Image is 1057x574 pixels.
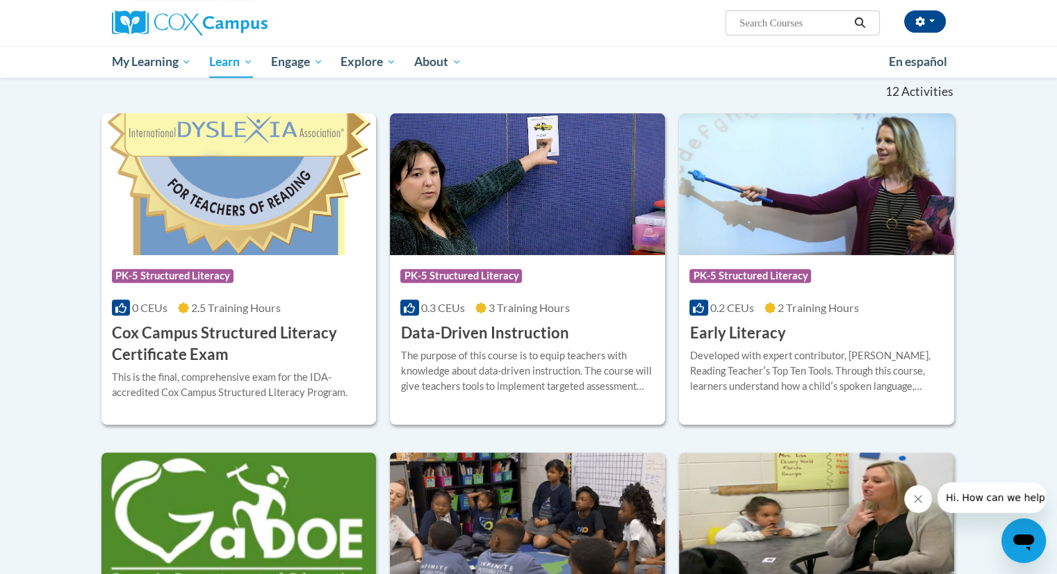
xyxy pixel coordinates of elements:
a: En español [880,47,956,76]
div: Developed with expert contributor, [PERSON_NAME], Reading Teacherʹs Top Ten Tools. Through this c... [689,348,944,394]
a: About [405,46,470,78]
span: En español [889,54,947,69]
div: Main menu [91,46,967,78]
span: 3 Training Hours [489,301,570,314]
button: Search [849,15,870,31]
iframe: Close message [904,485,932,513]
h3: Cox Campus Structured Literacy Certificate Exam [112,322,366,366]
input: Search Courses [738,15,849,31]
a: Course LogoPK-5 Structured Literacy0 CEUs2.5 Training Hours Cox Campus Structured Literacy Certif... [101,113,377,425]
a: Course LogoPK-5 Structured Literacy0.3 CEUs3 Training Hours Data-Driven InstructionThe purpose of... [390,113,665,425]
span: 0 CEUs [132,301,167,314]
h3: Data-Driven Instruction [400,322,568,344]
iframe: Button to launch messaging window [1001,518,1046,563]
span: About [414,54,461,70]
div: The purpose of this course is to equip teachers with knowledge about data-driven instruction. The... [400,348,655,394]
a: Explore [331,46,405,78]
span: Explore [341,54,396,70]
span: Learn [209,54,253,70]
a: Learn [200,46,262,78]
h3: Early Literacy [689,322,785,344]
a: Course LogoPK-5 Structured Literacy0.2 CEUs2 Training Hours Early LiteracyDeveloped with expert c... [679,113,954,425]
img: Cox Campus [112,10,268,35]
a: My Learning [103,46,201,78]
img: Course Logo [101,113,377,255]
span: PK-5 Structured Literacy [112,269,233,283]
div: This is the final, comprehensive exam for the IDA-accredited Cox Campus Structured Literacy Program. [112,370,366,400]
span: Activities [901,84,953,99]
span: 0.2 CEUs [710,301,754,314]
a: Cox Campus [112,10,376,35]
a: Engage [262,46,332,78]
img: Course Logo [390,113,665,255]
span: 2 Training Hours [778,301,859,314]
span: Hi. How can we help? [8,10,113,21]
button: Account Settings [904,10,946,33]
span: 12 [885,84,899,99]
span: My Learning [111,54,191,70]
iframe: Message from company [937,482,1046,513]
img: Course Logo [679,113,954,255]
span: PK-5 Structured Literacy [400,269,522,283]
span: 2.5 Training Hours [191,301,281,314]
span: Engage [271,54,323,70]
span: PK-5 Structured Literacy [689,269,811,283]
span: 0.3 CEUs [421,301,465,314]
